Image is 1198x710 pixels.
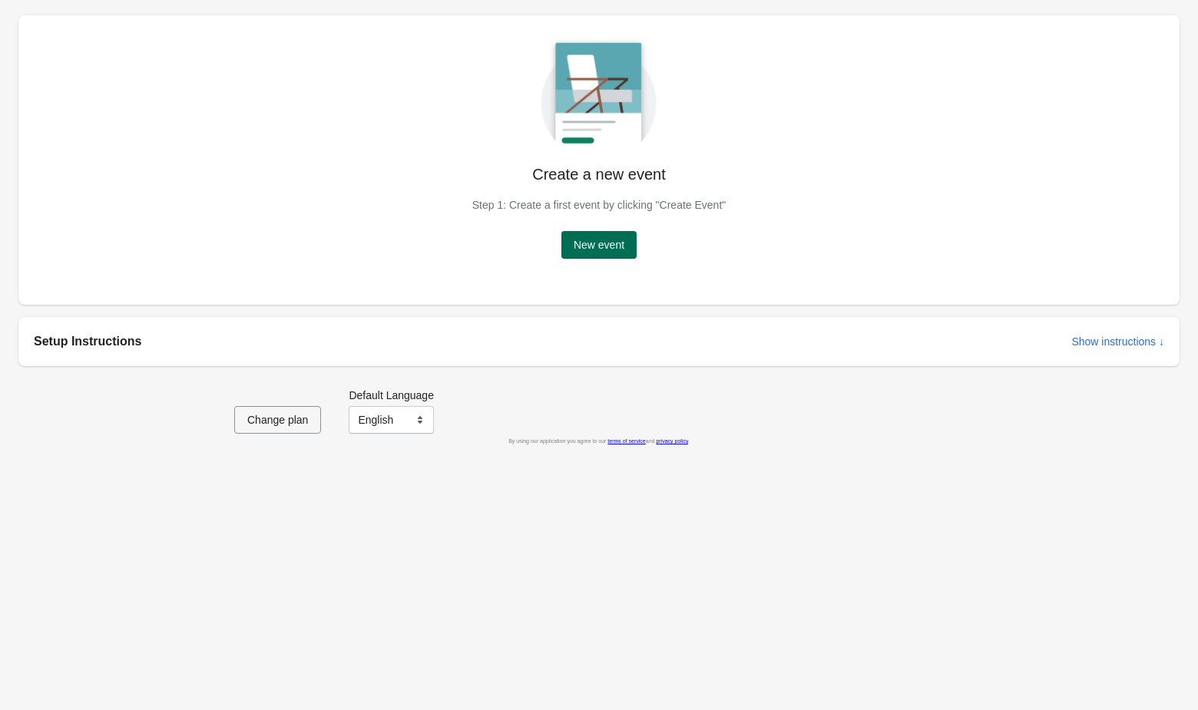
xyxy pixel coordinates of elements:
span: Change plan [247,414,308,426]
h2: Setup Instructions [34,332,1059,351]
label: Default Language [349,388,434,403]
p: Create a new event [472,163,726,185]
div: By using our application you agree to our and . [234,434,964,449]
button: Change plan [234,406,321,434]
span: Show instructions ↓ [1071,335,1164,348]
a: terms of service [607,438,645,444]
a: Change plan [234,414,321,426]
span: New event [574,239,624,251]
p: Step 1: Create a first event by clicking "Create Event" [472,197,726,213]
button: New event [561,231,637,259]
button: Show instructions ↓ [1065,328,1170,355]
a: privacy policy [656,438,688,444]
